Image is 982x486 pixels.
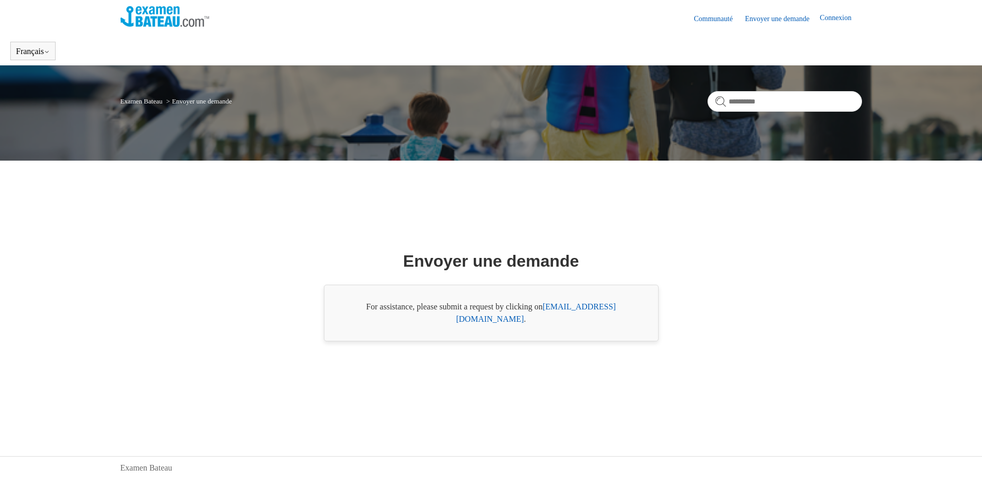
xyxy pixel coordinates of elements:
a: Examen Bateau [120,97,163,105]
button: Français [16,47,50,56]
li: Examen Bateau [120,97,164,105]
a: Communauté [694,13,743,24]
a: Examen Bateau [120,462,173,474]
a: [EMAIL_ADDRESS][DOMAIN_NAME] [456,302,616,323]
a: Envoyer une demande [745,13,820,24]
input: Rechercher [708,91,862,112]
img: Page d’accueil du Centre d’aide Examen Bateau [120,6,210,27]
h1: Envoyer une demande [403,249,579,273]
li: Envoyer une demande [164,97,232,105]
div: For assistance, please submit a request by clicking on . [324,285,659,341]
div: Chat Support [916,452,975,478]
a: Connexion [820,12,862,25]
